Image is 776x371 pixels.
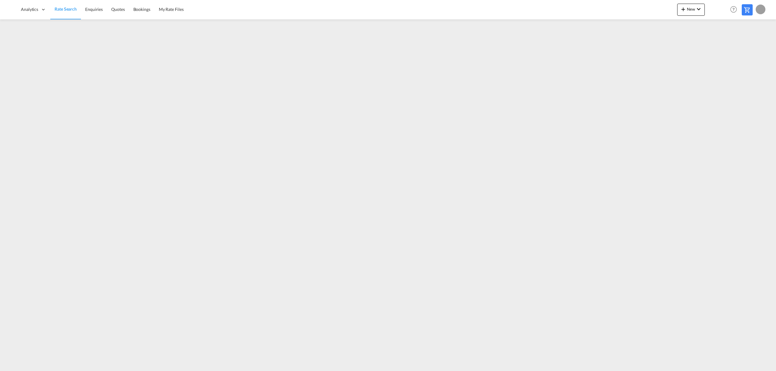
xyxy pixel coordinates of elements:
[55,6,77,12] span: Rate Search
[677,4,705,16] button: icon-plus 400-fgNewicon-chevron-down
[111,7,125,12] span: Quotes
[159,7,184,12] span: My Rate Files
[680,5,687,13] md-icon: icon-plus 400-fg
[728,4,742,15] div: Help
[680,7,702,12] span: New
[695,5,702,13] md-icon: icon-chevron-down
[85,7,103,12] span: Enquiries
[21,6,38,12] span: Analytics
[728,4,739,15] span: Help
[133,7,150,12] span: Bookings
